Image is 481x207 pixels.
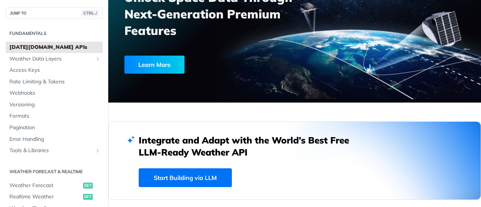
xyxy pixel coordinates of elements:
[139,168,232,187] a: Start Building via LLM
[9,136,101,143] span: Error Handling
[6,99,103,110] a: Versioning
[6,42,103,53] a: [DATE][DOMAIN_NAME] APIs
[9,78,101,86] span: Rate Limiting & Tokens
[83,183,93,189] span: get
[95,56,101,62] button: Show subpages for Weather Data Layers
[9,193,81,201] span: Realtime Weather
[139,134,360,158] h2: Integrate and Adapt with the World’s Best Free LLM-Ready Weather API
[95,148,101,154] button: Show subpages for Tools & Libraries
[82,10,98,16] span: CTRL-/
[6,8,103,19] button: JUMP TOCTRL-/
[6,168,103,175] h2: Weather Forecast & realtime
[9,112,101,120] span: Formats
[9,44,101,51] span: [DATE][DOMAIN_NAME] APIs
[9,89,101,97] span: Webhooks
[6,122,103,133] a: Pagination
[124,56,267,74] a: Learn More
[9,55,93,63] span: Weather Data Layers
[9,101,101,109] span: Versioning
[83,194,93,200] span: get
[9,147,93,154] span: Tools & Libraries
[6,76,103,88] a: Rate Limiting & Tokens
[6,191,103,202] a: Realtime Weatherget
[124,56,185,74] div: Learn More
[6,180,103,191] a: Weather Forecastget
[9,124,101,131] span: Pagination
[9,182,81,189] span: Weather Forecast
[6,110,103,122] a: Formats
[6,30,103,37] h2: Fundamentals
[6,88,103,99] a: Webhooks
[6,53,103,65] a: Weather Data LayersShow subpages for Weather Data Layers
[9,66,101,74] span: Access Keys
[6,145,103,156] a: Tools & LibrariesShow subpages for Tools & Libraries
[6,134,103,145] a: Error Handling
[6,65,103,76] a: Access Keys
